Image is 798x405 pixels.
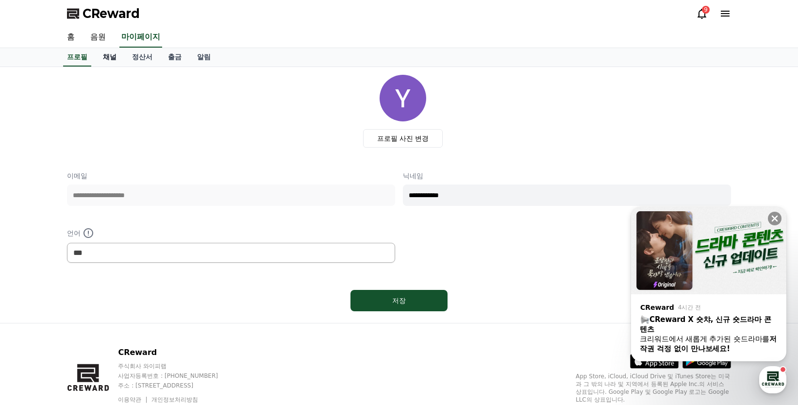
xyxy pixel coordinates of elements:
p: 언어 [67,227,395,239]
p: 이메일 [67,171,395,181]
a: CReward [67,6,140,21]
a: 대화 [64,308,125,332]
a: 홈 [3,308,64,332]
a: 개인정보처리방침 [151,396,198,403]
span: 설정 [150,322,162,330]
a: 알림 [189,48,218,67]
a: 홈 [59,27,83,48]
a: 음원 [83,27,114,48]
a: 프로필 [63,48,91,67]
div: 9 [702,6,710,14]
img: profile_image [380,75,426,121]
a: 정산서 [124,48,160,67]
p: App Store, iCloud, iCloud Drive 및 iTunes Store는 미국과 그 밖의 나라 및 지역에서 등록된 Apple Inc.의 서비스 상표입니다. Goo... [576,372,731,404]
p: 닉네임 [403,171,731,181]
a: 마이페이지 [119,27,162,48]
p: 주식회사 와이피랩 [118,362,236,370]
a: 설정 [125,308,186,332]
span: 대화 [89,323,100,331]
a: 채널 [95,48,124,67]
a: 9 [696,8,708,19]
span: 홈 [31,322,36,330]
button: 저장 [350,290,448,311]
label: 프로필 사진 변경 [363,129,443,148]
p: 주소 : [STREET_ADDRESS] [118,382,236,389]
span: CReward [83,6,140,21]
p: CReward [118,347,236,358]
a: 출금 [160,48,189,67]
p: 사업자등록번호 : [PHONE_NUMBER] [118,372,236,380]
div: 저장 [370,296,428,305]
a: 이용약관 [118,396,149,403]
